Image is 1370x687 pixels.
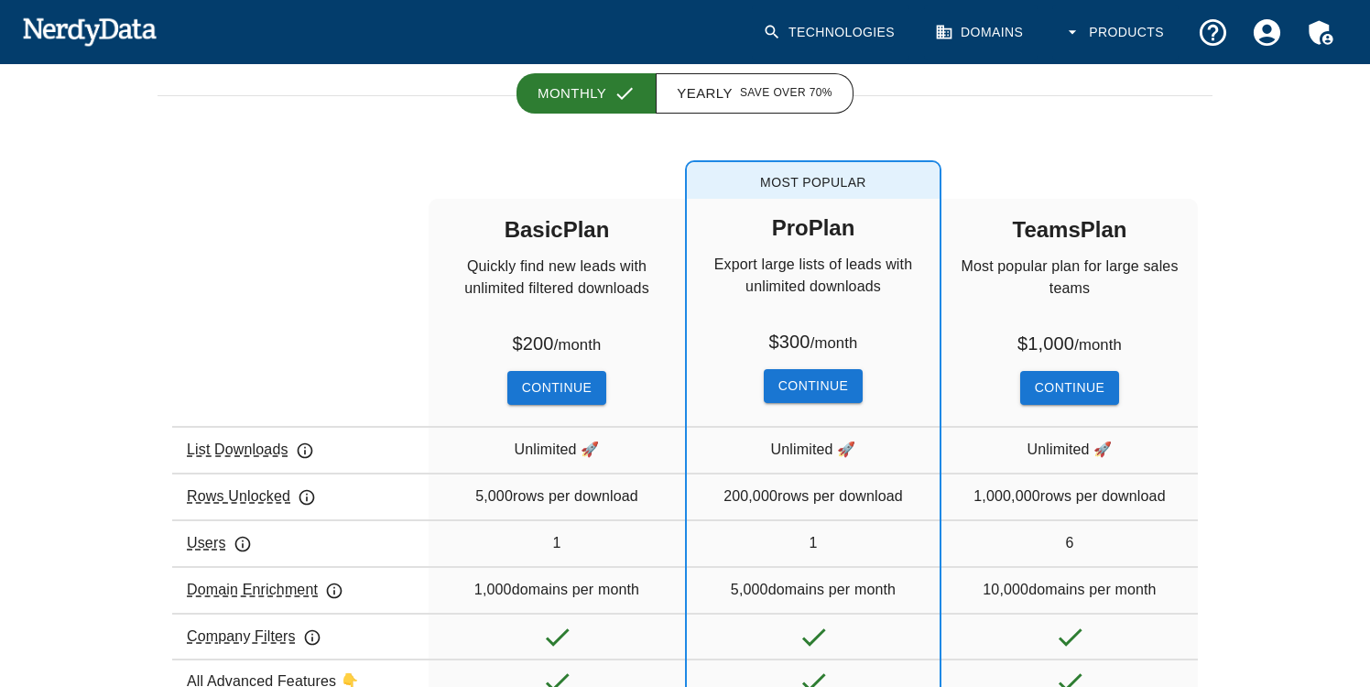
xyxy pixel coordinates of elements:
[687,473,940,518] div: 200,000 rows per download
[687,254,940,327] p: Export large lists of leads with unlimited downloads
[429,519,685,565] div: 1
[752,5,909,60] a: Technologies
[1052,5,1179,60] button: Products
[429,426,685,472] div: Unlimited 🚀
[516,73,657,114] button: Monthly
[554,336,602,354] small: / month
[505,201,610,256] h5: Basic Plan
[941,473,1198,518] div: 1,000,000 rows per download
[429,473,685,518] div: 5,000 rows per download
[1240,5,1294,60] button: Account Settings
[22,13,157,49] img: NerdyData.com
[513,329,602,356] h6: $ 200
[740,84,832,103] span: Save over 70%
[1017,329,1122,356] h6: $ 1,000
[1294,5,1348,60] button: Admin Menu
[772,199,855,254] h5: Pro Plan
[687,566,940,612] div: 5,000 domains per month
[810,334,858,352] small: / month
[687,426,940,472] div: Unlimited 🚀
[941,519,1198,565] div: 6
[941,256,1198,329] p: Most popular plan for large sales teams
[924,5,1038,60] a: Domains
[1013,201,1127,256] h5: Teams Plan
[507,371,606,405] button: Continue
[941,426,1198,472] div: Unlimited 🚀
[187,439,314,461] p: List Downloads
[187,532,252,554] p: Users
[429,566,685,612] div: 1,000 domains per month
[187,579,343,601] p: Domain Enrichment
[1074,336,1122,354] small: / month
[764,369,863,403] button: Continue
[187,485,316,507] p: Rows Unlocked
[656,73,854,114] button: Yearly Save over 70%
[187,626,321,648] p: Company Filters
[687,162,940,199] span: Most Popular
[769,327,858,354] h6: $ 300
[941,566,1198,612] div: 10,000 domains per month
[1186,5,1240,60] button: Support and Documentation
[429,256,685,329] p: Quickly find new leads with unlimited filtered downloads
[687,519,940,565] div: 1
[1020,371,1119,405] button: Continue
